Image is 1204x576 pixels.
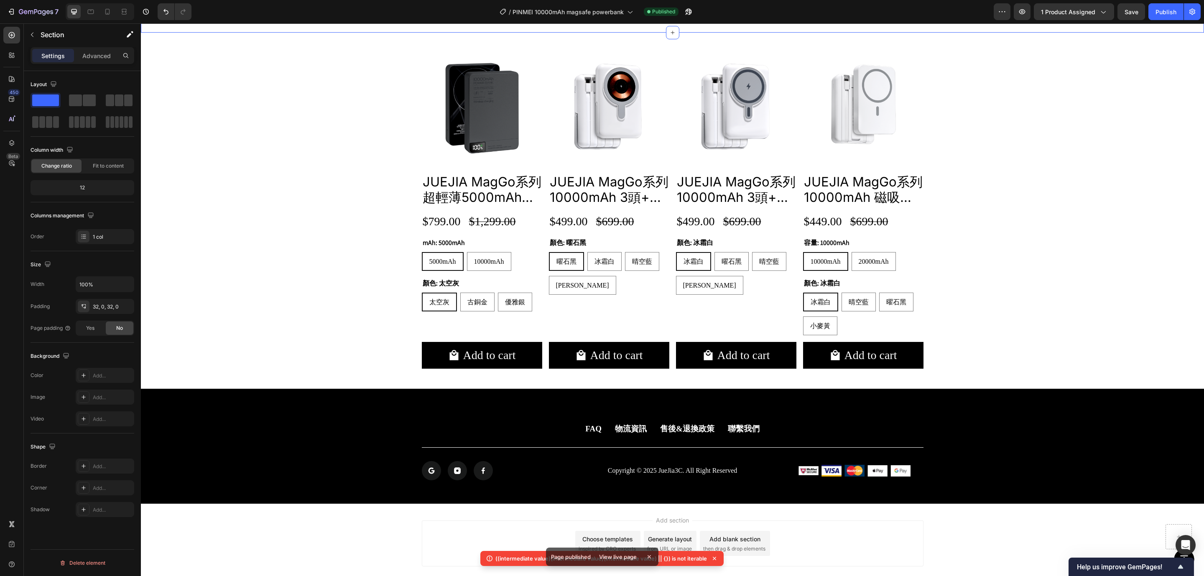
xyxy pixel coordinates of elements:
span: 10000mAh [670,234,700,242]
div: Delete element [59,558,105,568]
div: $699.00 [582,189,621,207]
p: ((intermediate value)(intermediate value)(intermediate value) || {}) is not iterable [495,554,707,563]
span: 1 product assigned [1041,8,1095,16]
div: $449.00 [662,189,702,207]
a: 售後&退換政策 [516,399,577,413]
span: 曜石黑 [581,234,601,242]
div: Add to cart [576,324,629,340]
h2: JUEJIA MagGo系列 超輕薄5000mAh無線充行動電源 [281,150,401,182]
input: Auto [76,277,134,292]
div: $699.00 [454,189,494,207]
div: Beta [6,153,20,160]
p: Settings [41,51,65,60]
span: Help us improve GemPages! [1077,563,1176,571]
div: Page padding [31,324,71,332]
button: Add to cart [535,319,656,345]
span: [PERSON_NAME] [415,258,468,265]
img: gempages_584237370715407220-8dcde285-cd80-496d-b4ee-657e4baffa10.png [681,441,701,453]
div: Color [31,372,43,379]
div: Add... [93,506,132,514]
div: Background [31,351,71,362]
a: 物流資訊 [471,399,509,413]
p: Copyright © 2025 JueJia3C. All Right Reserved [453,443,610,452]
span: 太空灰 [288,275,309,282]
p: Page published [551,553,591,561]
span: Yes [86,324,94,332]
div: Size [31,259,53,270]
a: JUEJIA MagGo系列10000mAh 3頭+無線快充行動電源 [408,23,528,143]
div: Choose templates [441,511,492,520]
span: 冰霜白 [670,275,690,282]
div: Open Intercom Messenger [1176,535,1196,555]
span: 晴空藍 [618,234,638,242]
div: Add... [93,394,132,401]
button: Save [1117,3,1145,20]
div: Shadow [31,506,50,513]
h2: JUEJIA MagGo系列10000mAh 磁吸無線+有線充行動電源 [662,150,783,182]
div: Add to cart [449,324,502,340]
div: Publish [1156,8,1176,16]
div: Padding [31,303,50,310]
div: 32, 0, 32, 0 [93,303,132,311]
span: Save [1125,8,1138,15]
img: gempages_584237370715407220-da1b04e2-3473-44aa-85ec-0a5057720f1e.png [658,441,678,453]
button: Publish [1148,3,1184,20]
span: 晴空藍 [708,275,728,282]
p: 聯繫我們 [587,400,619,411]
span: 冰霜白 [454,234,474,242]
legend: mAh: 5000mAh [281,214,325,225]
div: $1,299.00 [327,189,376,207]
span: Published [652,8,675,15]
div: Add... [93,415,132,423]
div: $499.00 [408,189,448,207]
p: 售後&退換政策 [519,400,574,411]
div: Add to cart [322,324,375,340]
span: Add section [512,492,551,501]
span: 曜石黑 [745,275,765,282]
a: FAQ [441,399,464,413]
button: Add to cart [281,319,401,345]
p: Advanced [82,51,111,60]
div: Order [31,233,44,240]
span: PINMEI 10000mAh magsafe powerbank [513,8,624,16]
div: Add... [93,372,132,380]
div: Columns management [31,210,96,222]
button: Delete element [31,556,134,570]
a: 聯繫我們 [584,399,622,413]
div: Undo/Redo [158,3,191,20]
legend: 顏色: 冰霜白 [535,214,573,225]
p: 物流資訊 [474,400,506,411]
div: Width [31,280,44,288]
h2: JUEJIA MagGo系列 10000mAh 3頭+無線快充行動電源 [535,150,656,182]
button: Add to cart [408,319,528,345]
span: 20000mAh [718,234,748,242]
div: Shape [31,441,57,453]
div: $699.00 [709,189,748,207]
span: Change ratio [41,162,72,170]
div: Layout [31,79,59,90]
div: Video [31,415,44,423]
img: gempages_584237370715407220-2777ef6b-9747-48bd-8c35-d0e7a14580c5.png [750,442,770,453]
span: 曜石黑 [416,234,436,242]
div: $799.00 [281,189,321,207]
div: Add blank section [569,511,620,520]
p: Section [41,30,109,40]
button: 7 [3,3,62,20]
img: gempages_584237370715407220-8e320c21-4d87-4eeb-9722-87425a562871.png [727,442,747,453]
div: FAQ [444,400,461,411]
div: Generate layout [507,511,551,520]
div: $499.00 [535,189,575,207]
div: Corner [31,484,47,492]
span: No [116,324,123,332]
span: 優雅銀 [364,275,384,282]
span: [PERSON_NAME] [542,258,595,265]
h2: JUEJIA MagGo系列10000mAh 3頭+無線快充行動電源 [408,150,528,182]
span: / [509,8,511,16]
legend: 容量: 10000mAh [662,214,709,225]
span: 5000mAh [288,234,315,242]
button: Show survey - Help us improve GemPages! [1077,562,1186,572]
span: 古銅金 [327,275,347,282]
div: 12 [32,182,133,194]
span: Fit to content [93,162,124,170]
